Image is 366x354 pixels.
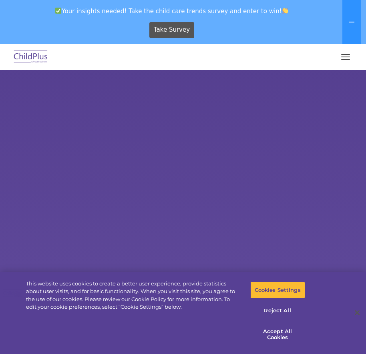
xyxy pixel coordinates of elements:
img: 👏 [282,8,288,14]
img: ChildPlus by Procare Solutions [12,48,50,67]
span: Your insights needed! Take the child care trends survey and enter to win! [3,3,341,19]
a: Take Survey [149,22,195,38]
img: ✅ [55,8,61,14]
span: Take Survey [154,23,190,37]
button: Reject All [250,302,305,319]
button: Accept All Cookies [250,323,305,346]
button: Cookies Settings [250,282,305,299]
button: Close [348,304,366,322]
div: This website uses cookies to create a better user experience, provide statistics about user visit... [26,280,239,311]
